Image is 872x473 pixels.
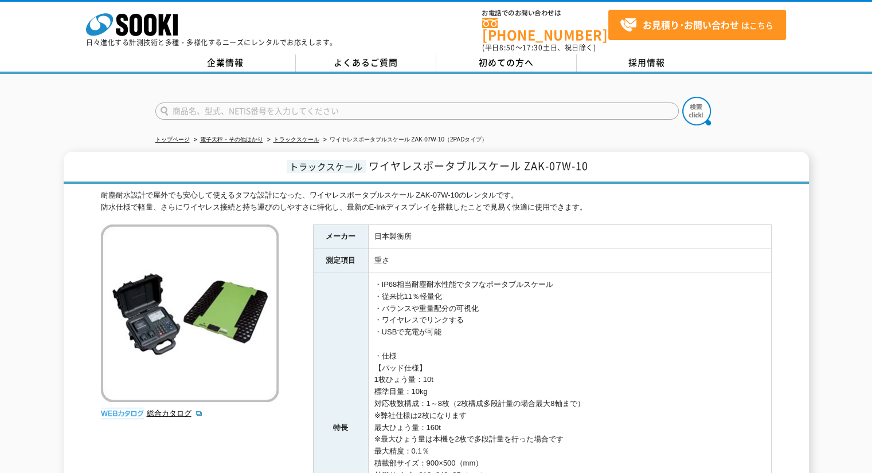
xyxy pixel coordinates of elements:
[499,42,515,53] span: 8:50
[147,409,203,417] a: 総合カタログ
[643,18,739,31] strong: お見積り･お問い合わせ
[436,54,577,72] a: 初めての方へ
[101,224,279,402] img: ワイヤレスポータブルスケール ZAK-07W-10（2PADタイプ）
[368,249,771,273] td: 重さ
[287,160,366,173] span: トラックスケール
[101,408,144,419] img: webカタログ
[101,190,772,214] div: 耐塵耐水設計で屋外でも安心して使えるタフな設計になった、ワイヤレスポータブルスケール ZAK-07W-10のレンタルです。 防水仕様で軽量、さらにワイヤレス接続と持ち運びのしやすさに特化し、最新...
[296,54,436,72] a: よくあるご質問
[522,42,543,53] span: 17:30
[321,134,488,146] li: ワイヤレスポータブルスケール ZAK-07W-10（2PADタイプ）
[369,158,588,174] span: ワイヤレスポータブルスケール ZAK-07W-10
[155,103,679,120] input: 商品名、型式、NETIS番号を入力してください
[273,136,319,143] a: トラックスケール
[368,225,771,249] td: 日本製衡所
[155,136,190,143] a: トップページ
[577,54,717,72] a: 採用情報
[482,18,608,41] a: [PHONE_NUMBER]
[620,17,773,34] span: はこちら
[482,42,596,53] span: (平日 ～ 土日、祝日除く)
[482,10,608,17] span: お電話でのお問い合わせは
[200,136,263,143] a: 電子天秤・その他はかり
[313,225,368,249] th: メーカー
[682,97,711,125] img: btn_search.png
[313,249,368,273] th: 測定項目
[155,54,296,72] a: 企業情報
[86,39,337,46] p: 日々進化する計測技術と多種・多様化するニーズにレンタルでお応えします。
[608,10,786,40] a: お見積り･お問い合わせはこちら
[479,56,534,69] span: 初めての方へ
